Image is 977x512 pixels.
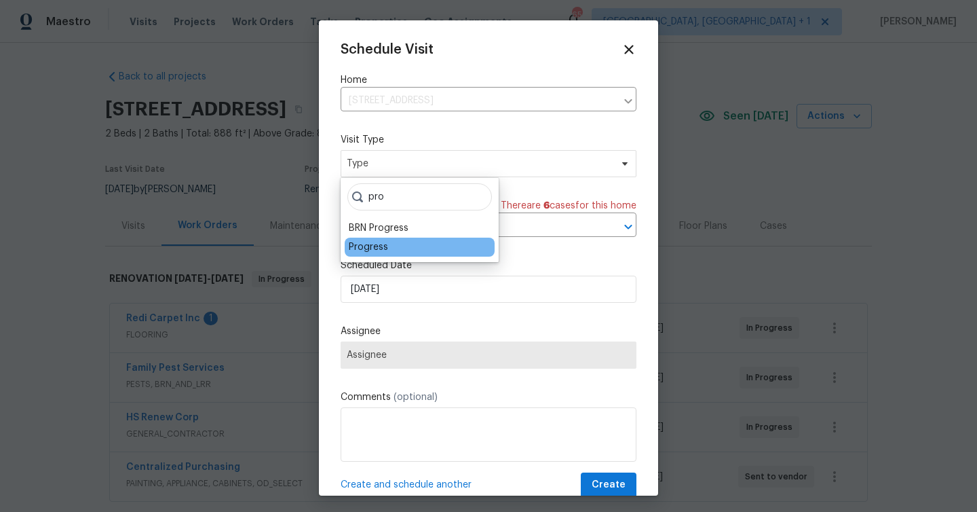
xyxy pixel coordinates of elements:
[341,133,636,147] label: Visit Type
[341,325,636,338] label: Assignee
[543,201,550,211] span: 6
[341,478,472,492] span: Create and schedule another
[581,473,636,498] button: Create
[347,350,630,361] span: Assignee
[347,157,611,170] span: Type
[621,42,636,57] span: Close
[341,90,616,111] input: Enter in an address
[341,73,636,87] label: Home
[592,477,626,494] span: Create
[341,276,636,303] input: M/D/YYYY
[394,392,438,402] span: (optional)
[341,390,636,404] label: Comments
[501,199,636,213] span: There are case s for this home
[349,221,408,235] div: BRN Progress
[341,43,434,56] span: Schedule Visit
[349,240,388,254] div: Progress
[619,217,638,236] button: Open
[341,259,636,272] label: Scheduled Date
